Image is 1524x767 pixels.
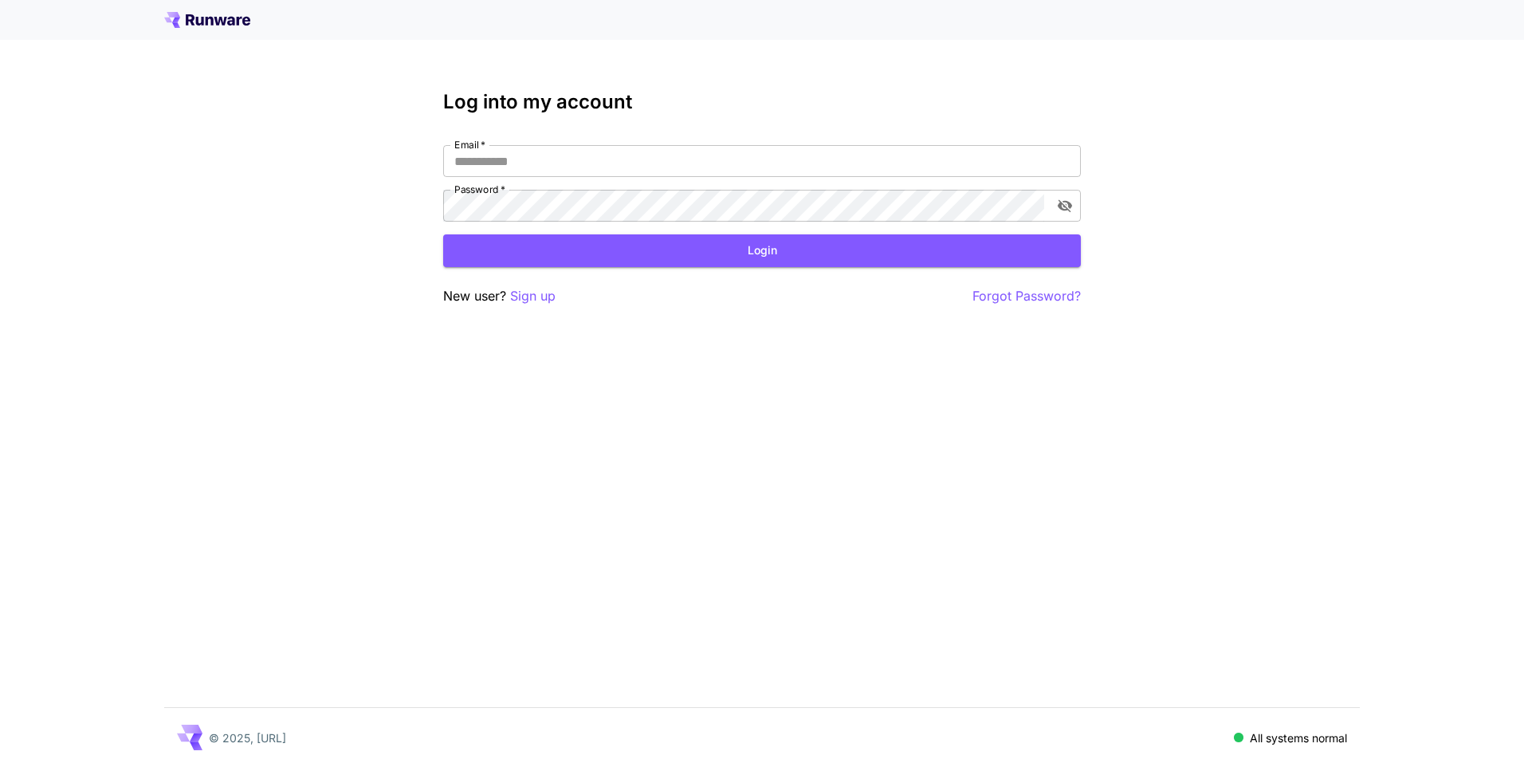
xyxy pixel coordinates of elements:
button: Sign up [510,286,556,306]
label: Email [454,138,485,151]
p: All systems normal [1250,730,1347,746]
label: Password [454,183,505,196]
p: New user? [443,286,556,306]
h3: Log into my account [443,91,1081,113]
button: Login [443,234,1081,267]
p: © 2025, [URL] [209,730,286,746]
button: toggle password visibility [1051,191,1079,220]
button: Forgot Password? [972,286,1081,306]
